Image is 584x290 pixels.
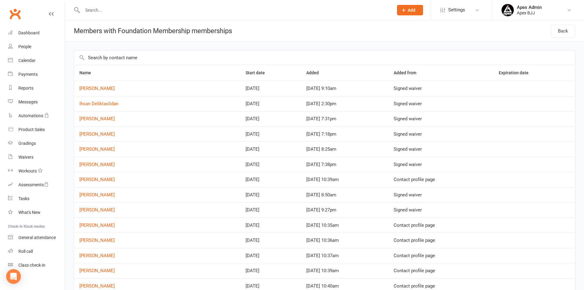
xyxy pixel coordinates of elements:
[306,101,336,106] span: [DATE] 2:30pm
[246,207,259,213] span: [DATE]
[394,268,435,273] span: Contact profile page
[79,238,115,243] a: [PERSON_NAME]
[8,258,65,272] a: Class kiosk mode
[18,196,29,201] div: Tasks
[18,58,36,63] div: Calendar
[8,123,65,137] a: Product Sales
[8,192,65,206] a: Tasks
[18,127,45,132] div: Product Sales
[246,283,259,289] span: [DATE]
[18,113,43,118] div: Automations
[306,268,339,273] span: [DATE] 10:39am
[246,192,259,198] span: [DATE]
[6,269,21,284] div: Open Intercom Messenger
[18,141,36,146] div: Gradings
[8,109,65,123] a: Automations
[65,20,232,41] h1: Members with Foundation Membership memberships
[394,146,422,152] span: Signed waiver
[79,192,115,198] a: [PERSON_NAME]
[394,238,435,243] span: Contact profile page
[8,81,65,95] a: Reports
[246,101,259,106] span: [DATE]
[394,192,422,198] span: Signed waiver
[306,177,339,182] span: [DATE] 10:39am
[18,235,56,240] div: General attendance
[18,168,37,173] div: Workouts
[18,86,33,91] div: Reports
[8,178,65,192] a: Assessments
[301,65,388,81] th: Added
[306,253,339,258] span: [DATE] 10:37am
[79,116,115,122] a: [PERSON_NAME]
[397,5,423,15] button: Add
[493,65,575,81] th: Expiration date
[388,65,493,81] th: Added from
[551,25,575,37] a: Back
[517,10,542,16] div: Apex BJJ
[394,162,422,167] span: Signed waiver
[394,222,435,228] span: Contact profile page
[8,164,65,178] a: Workouts
[246,222,259,228] span: [DATE]
[79,283,115,289] a: [PERSON_NAME]
[7,6,23,21] a: Clubworx
[79,146,115,152] a: [PERSON_NAME]
[79,222,115,228] a: [PERSON_NAME]
[306,146,336,152] span: [DATE] 8:25am
[306,192,336,198] span: [DATE] 8:50am
[79,131,115,137] a: [PERSON_NAME]
[246,177,259,182] span: [DATE]
[18,44,31,49] div: People
[81,6,389,14] input: Search...
[18,210,40,215] div: What's New
[18,263,45,268] div: Class check-in
[18,99,38,104] div: Messages
[306,238,339,243] span: [DATE] 10:36am
[8,245,65,258] a: Roll call
[8,54,65,68] a: Calendar
[246,86,259,91] span: [DATE]
[394,101,422,106] span: Signed waiver
[8,150,65,164] a: Waivers
[18,182,49,187] div: Assessments
[394,116,422,122] span: Signed waiver
[240,65,301,81] th: Start date
[394,253,435,258] span: Contact profile page
[8,231,65,245] a: General attendance kiosk mode
[246,238,259,243] span: [DATE]
[8,26,65,40] a: Dashboard
[18,155,33,160] div: Waivers
[8,95,65,109] a: Messages
[448,3,465,17] span: Settings
[246,253,259,258] span: [DATE]
[79,253,115,258] a: [PERSON_NAME]
[306,207,336,213] span: [DATE] 9:27pm
[246,268,259,273] span: [DATE]
[306,222,339,228] span: [DATE] 10:35am
[394,86,422,91] span: Signed waiver
[394,283,435,289] span: Contact profile page
[18,30,40,35] div: Dashboard
[394,131,422,137] span: Signed waiver
[79,86,115,91] a: [PERSON_NAME]
[74,65,240,81] th: Name
[8,68,65,81] a: Payments
[8,206,65,219] a: What's New
[8,137,65,150] a: Gradings
[79,101,118,106] a: Ihsan Deliktaslidan
[306,162,336,167] span: [DATE] 7:38pm
[79,207,115,213] a: [PERSON_NAME]
[394,177,435,182] span: Contact profile page
[79,177,115,182] a: [PERSON_NAME]
[18,249,33,254] div: Roll call
[246,162,259,167] span: [DATE]
[394,207,422,213] span: Signed waiver
[306,283,339,289] span: [DATE] 10:40am
[246,116,259,122] span: [DATE]
[408,8,415,13] span: Add
[79,268,115,273] a: [PERSON_NAME]
[246,131,259,137] span: [DATE]
[306,116,336,122] span: [DATE] 7:31pm
[517,5,542,10] div: Apex Admin
[502,4,514,16] img: thumb_image1745496852.png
